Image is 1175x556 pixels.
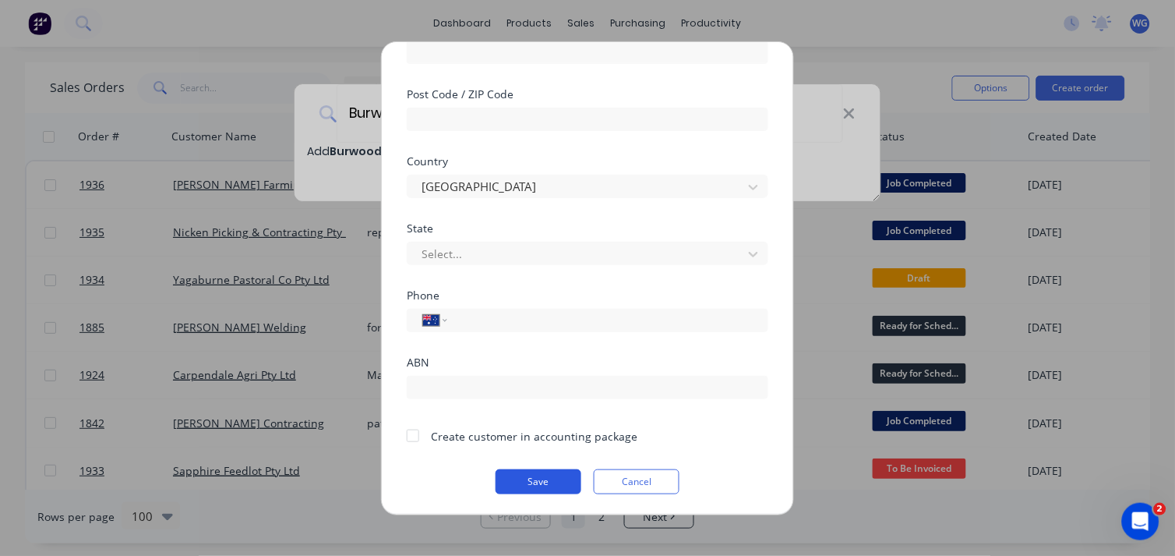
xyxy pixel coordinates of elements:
[496,469,581,494] button: Save
[407,356,768,367] div: ABN
[1122,503,1159,540] iframe: Intercom live chat
[407,88,768,99] div: Post Code / ZIP Code
[1154,503,1166,515] span: 2
[407,155,768,166] div: Country
[431,427,637,444] div: Create customer in accounting package
[594,469,679,494] button: Cancel
[407,222,768,233] div: State
[407,289,768,300] div: Phone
